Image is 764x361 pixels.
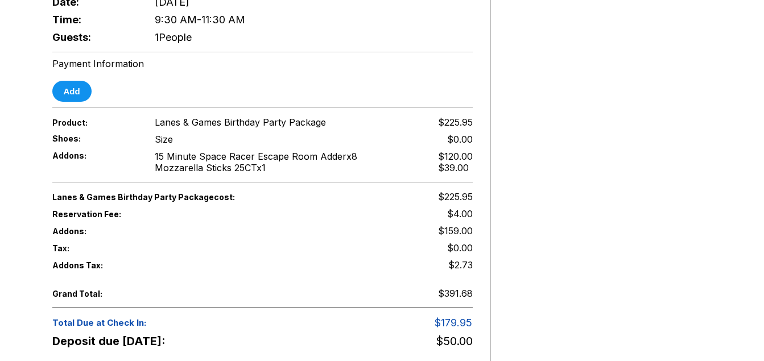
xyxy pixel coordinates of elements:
[155,162,357,173] div: Mozzarella Sticks 25CT x 1
[52,81,92,102] button: Add
[52,289,137,298] span: Grand Total:
[52,31,137,43] span: Guests:
[52,118,137,127] span: Product:
[438,162,473,173] div: $39.00
[155,151,357,162] div: 15 Minute Space Racer Escape Room Adder x 8
[447,242,473,254] span: $0.00
[52,58,473,69] div: Payment Information
[447,134,473,145] div: $0.00
[52,134,137,143] span: Shoes:
[155,117,326,128] span: Lanes & Games Birthday Party Package
[52,317,346,328] span: Total Due at Check In:
[155,14,245,26] span: 9:30 AM - 11:30 AM
[52,260,137,270] span: Addons Tax:
[435,317,472,329] span: $179.95
[52,14,137,26] span: Time:
[438,225,473,236] span: $159.00
[438,151,473,162] div: $120.00
[52,243,137,253] span: Tax:
[52,209,263,219] span: Reservation Fee:
[447,208,473,219] span: $4.00
[438,117,473,128] span: $225.95
[448,259,473,271] span: $2.73
[438,191,473,202] span: $225.95
[52,151,137,160] span: Addons:
[52,334,263,348] span: Deposit due [DATE]:
[436,334,473,348] span: $50.00
[438,288,473,299] span: $391.68
[52,226,137,236] span: Addons:
[155,31,192,43] span: 1 People
[52,192,263,202] span: Lanes & Games Birthday Party Package cost:
[155,134,173,145] div: Size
